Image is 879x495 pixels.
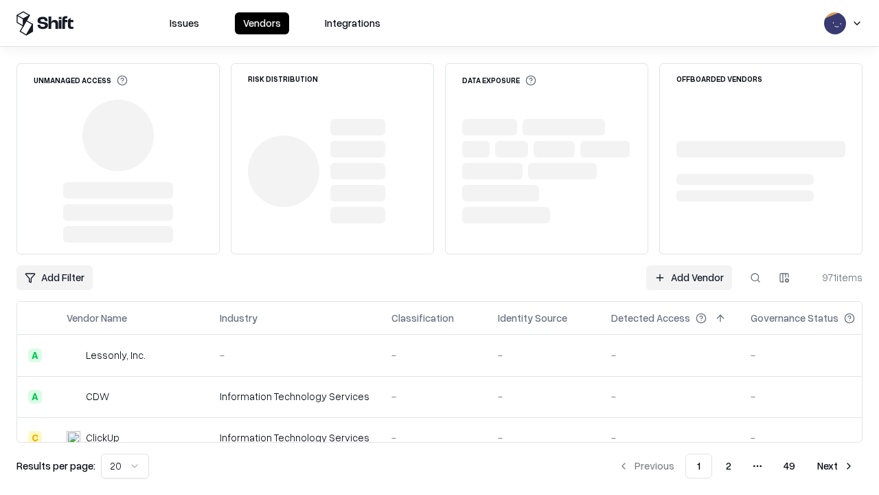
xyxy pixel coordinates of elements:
[67,311,127,325] div: Vendor Name
[773,454,806,478] button: 49
[611,348,729,362] div: -
[67,431,80,445] img: ClickUp
[751,348,877,362] div: -
[220,389,369,404] div: Information Technology Services
[235,12,289,34] button: Vendors
[676,75,762,82] div: Offboarded Vendors
[646,265,732,290] a: Add Vendor
[391,348,476,362] div: -
[498,311,567,325] div: Identity Source
[611,389,729,404] div: -
[248,75,318,82] div: Risk Distribution
[67,349,80,362] img: Lessonly, Inc.
[220,348,369,362] div: -
[751,311,838,325] div: Governance Status
[715,454,742,478] button: 2
[16,265,93,290] button: Add Filter
[28,431,42,445] div: C
[86,348,146,362] div: Lessonly, Inc.
[67,390,80,404] img: CDW
[498,348,589,362] div: -
[86,430,119,445] div: ClickUp
[161,12,207,34] button: Issues
[317,12,389,34] button: Integrations
[611,430,729,445] div: -
[391,389,476,404] div: -
[685,454,712,478] button: 1
[808,270,863,285] div: 971 items
[28,349,42,362] div: A
[751,430,877,445] div: -
[498,389,589,404] div: -
[16,459,95,473] p: Results per page:
[809,454,863,478] button: Next
[86,389,109,404] div: CDW
[462,75,536,86] div: Data Exposure
[611,311,690,325] div: Detected Access
[391,430,476,445] div: -
[220,311,258,325] div: Industry
[220,430,369,445] div: Information Technology Services
[34,75,128,86] div: Unmanaged Access
[751,389,877,404] div: -
[28,390,42,404] div: A
[498,430,589,445] div: -
[610,454,863,478] nav: pagination
[391,311,454,325] div: Classification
